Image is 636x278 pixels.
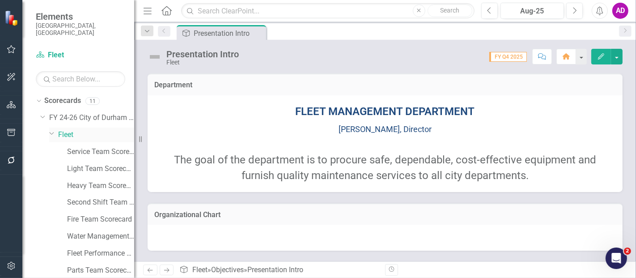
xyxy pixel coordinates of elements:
span: 2 [624,248,631,255]
div: Fleet [166,59,239,66]
a: Second Shift Team Scorecard [67,197,134,208]
img: Not Defined [148,50,162,64]
button: Search [428,4,472,17]
small: [GEOGRAPHIC_DATA], [GEOGRAPHIC_DATA] [36,22,125,37]
span: Search [440,7,459,14]
span: Elements [36,11,125,22]
a: Water Management Team Scorecard [67,231,134,242]
span: FLEET MANAGEMENT DEPARTMENT [296,105,475,118]
button: AD [612,3,628,19]
div: Presentation Intro [194,28,264,39]
div: Aug-25 [504,6,561,17]
a: Objectives [211,265,244,274]
span: FY Q4 2025 [489,52,527,62]
span: The goal of the department is to procure safe, dependable, cost-effective equipment and furnish q... [174,154,596,181]
a: Fleet [58,130,134,140]
input: Search Below... [36,71,125,87]
a: Light Team Scorecard [67,164,134,174]
div: » » [179,265,378,275]
a: Service Team Scorecard [67,147,134,157]
div: Presentation Intro [247,265,303,274]
a: Scorecards [44,96,81,106]
a: Heavy Team Scorecard [67,181,134,191]
a: Fleet [36,50,125,60]
a: FY 24-26 City of Durham Strategic Plan [49,113,134,123]
h3: Department [154,81,616,89]
a: Fleet Performance Scorecard [67,248,134,259]
a: Fleet [192,265,208,274]
a: Parts Team Scorecard [67,265,134,276]
input: Search ClearPoint... [181,3,475,19]
img: ClearPoint Strategy [4,10,20,26]
h3: Organizational Chart [154,211,616,219]
iframe: Intercom live chat [606,248,627,269]
span: [PERSON_NAME], Director [339,124,432,134]
a: Fire Team Scorecard [67,214,134,225]
div: 11 [85,97,100,105]
div: Presentation Intro [166,49,239,59]
button: Aug-25 [500,3,564,19]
